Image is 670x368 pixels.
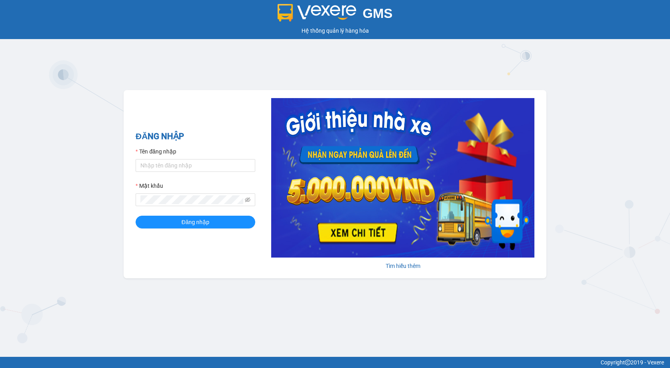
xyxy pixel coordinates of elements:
[278,12,393,18] a: GMS
[271,98,534,258] img: banner-0
[136,147,176,156] label: Tên đăng nhập
[136,130,255,143] h2: ĐĂNG NHẬP
[278,4,357,22] img: logo 2
[136,159,255,172] input: Tên đăng nhập
[136,181,163,190] label: Mật khẩu
[363,6,392,21] span: GMS
[136,216,255,228] button: Đăng nhập
[271,262,534,270] div: Tìm hiểu thêm
[181,218,209,226] span: Đăng nhập
[6,358,664,367] div: Copyright 2019 - Vexere
[140,195,243,204] input: Mật khẩu
[245,197,250,203] span: eye-invisible
[625,360,631,365] span: copyright
[2,26,668,35] div: Hệ thống quản lý hàng hóa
